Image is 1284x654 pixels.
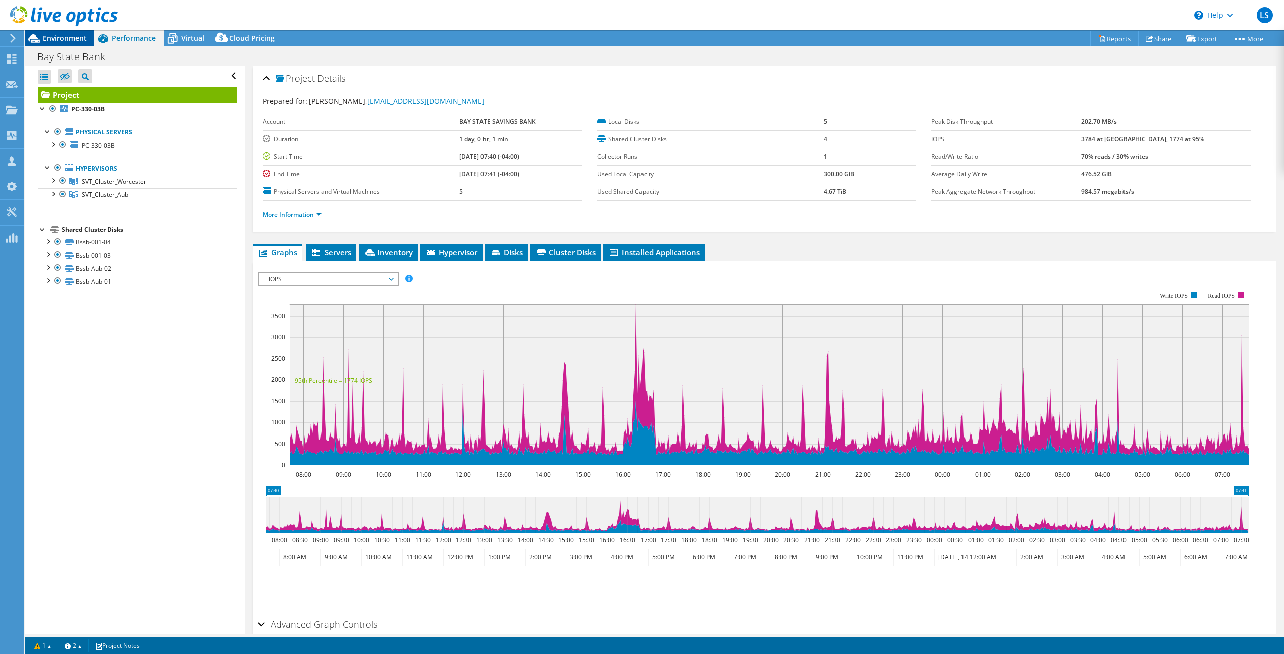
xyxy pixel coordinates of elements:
[455,470,471,479] text: 12:00
[263,187,459,197] label: Physical Servers and Virtual Machines
[1081,170,1112,178] b: 476.52 GiB
[1173,536,1188,544] text: 06:00
[1081,117,1117,126] b: 202.70 MB/s
[518,536,533,544] text: 14:00
[258,614,377,634] h2: Advanced Graph Controls
[62,224,237,236] div: Shared Cluster Disks
[579,536,594,544] text: 15:30
[367,96,485,106] a: [EMAIL_ADDRESS][DOMAIN_NAME]
[824,170,854,178] b: 300.00 GiB
[1152,536,1168,544] text: 05:30
[311,247,351,257] span: Servers
[456,536,471,544] text: 12:30
[497,536,513,544] text: 13:30
[181,33,204,43] span: Virtual
[1194,11,1203,20] svg: \n
[275,440,285,448] text: 500
[271,418,285,426] text: 1000
[597,187,824,197] label: Used Shared Capacity
[1070,536,1086,544] text: 03:30
[1225,31,1271,46] a: More
[927,536,942,544] text: 00:00
[82,190,128,199] span: SVT_Cluster_Aub
[1208,292,1235,299] text: Read IOPS
[1160,292,1188,299] text: Write IOPS
[935,470,950,479] text: 00:00
[395,536,410,544] text: 11:00
[558,536,574,544] text: 15:00
[38,188,237,201] a: SVT_Cluster_Aub
[38,103,237,116] a: PC-330-03B
[43,33,87,43] span: Environment
[271,397,285,405] text: 1500
[282,461,285,469] text: 0
[1132,536,1147,544] text: 05:00
[1050,536,1065,544] text: 03:00
[681,536,697,544] text: 18:00
[824,117,827,126] b: 5
[886,536,901,544] text: 23:00
[620,536,635,544] text: 16:30
[1081,135,1204,143] b: 3784 at [GEOGRAPHIC_DATA], 1774 at 95%
[82,177,146,186] span: SVT_Cluster_Worcester
[33,51,121,62] h1: Bay State Bank
[535,247,596,257] span: Cluster Disks
[416,470,431,479] text: 11:00
[263,96,307,106] label: Prepared for:
[895,470,910,479] text: 23:00
[1111,536,1127,544] text: 04:30
[1138,31,1179,46] a: Share
[968,536,984,544] text: 01:00
[1234,536,1249,544] text: 07:30
[1257,7,1273,23] span: LS
[535,470,551,479] text: 14:00
[271,333,285,341] text: 3000
[975,470,991,479] text: 01:00
[1135,470,1150,479] text: 05:00
[295,376,372,385] text: 95th Percentile = 1774 IOPS
[459,117,536,126] b: BAY STATE SAVINGS BANK
[258,247,297,257] span: Graphs
[1175,470,1190,479] text: 06:00
[825,536,840,544] text: 21:30
[415,536,431,544] text: 11:30
[615,470,631,479] text: 16:00
[58,639,89,652] a: 2
[263,117,459,127] label: Account
[722,536,738,544] text: 19:00
[88,639,147,652] a: Project Notes
[263,152,459,162] label: Start Time
[1090,31,1139,46] a: Reports
[71,105,105,113] b: PC-330-03B
[292,536,308,544] text: 08:30
[597,134,824,144] label: Shared Cluster Disks
[272,536,287,544] text: 08:00
[459,152,519,161] b: [DATE] 07:40 (-04:00)
[824,135,827,143] b: 4
[112,33,156,43] span: Performance
[597,152,824,162] label: Collector Runs
[824,187,846,196] b: 4.67 TiB
[845,536,861,544] text: 22:00
[436,536,451,544] text: 12:00
[575,470,591,479] text: 15:00
[38,175,237,188] a: SVT_Cluster_Worcester
[1009,536,1024,544] text: 02:00
[334,536,349,544] text: 09:30
[931,134,1081,144] label: IOPS
[38,126,237,139] a: Physical Servers
[38,139,237,152] a: PC-330-03B
[855,470,871,479] text: 22:00
[271,354,285,363] text: 2500
[1081,187,1134,196] b: 984.57 megabits/s
[640,536,656,544] text: 17:00
[271,375,285,384] text: 2000
[597,169,824,179] label: Used Local Capacity
[38,236,237,249] a: Bssb-001-04
[490,247,523,257] span: Disks
[476,536,492,544] text: 13:00
[538,536,554,544] text: 14:30
[459,135,508,143] b: 1 day, 0 hr, 1 min
[459,187,463,196] b: 5
[263,134,459,144] label: Duration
